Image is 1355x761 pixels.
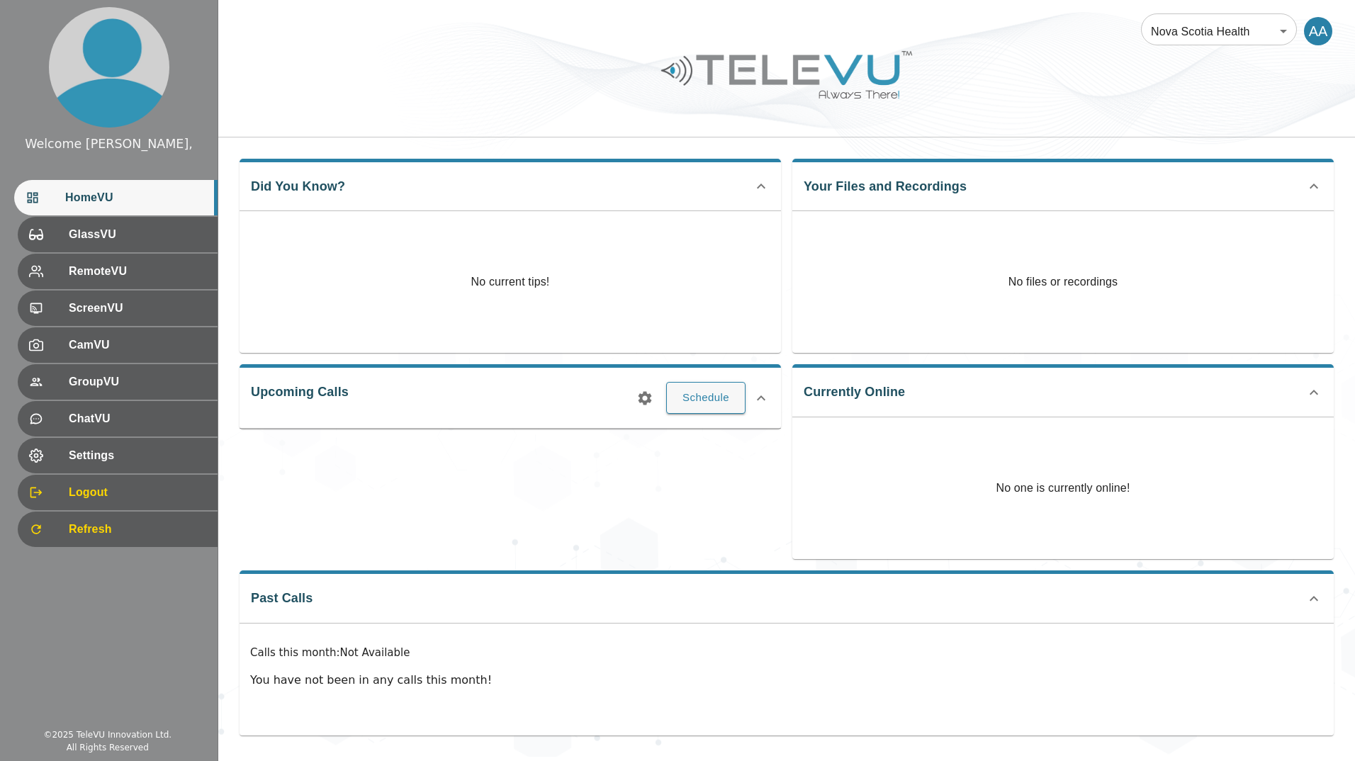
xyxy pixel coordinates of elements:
[69,484,206,501] span: Logout
[69,521,206,538] span: Refresh
[659,45,914,104] img: Logo
[69,226,206,243] span: GlassVU
[69,447,206,464] span: Settings
[69,373,206,390] span: GroupVU
[18,401,218,436] div: ChatVU
[69,263,206,280] span: RemoteVU
[18,475,218,510] div: Logout
[69,410,206,427] span: ChatVU
[65,189,206,206] span: HomeVU
[250,672,1323,689] p: You have not been in any calls this month!
[25,135,193,153] div: Welcome [PERSON_NAME],
[69,337,206,354] span: CamVU
[18,364,218,400] div: GroupVU
[14,180,218,215] div: HomeVU
[67,741,149,754] div: All Rights Reserved
[18,512,218,547] div: Refresh
[18,254,218,289] div: RemoteVU
[43,728,172,741] div: © 2025 TeleVU Innovation Ltd.
[1141,11,1297,51] div: Nova Scotia Health
[18,291,218,326] div: ScreenVU
[792,211,1334,353] p: No files or recordings
[49,7,169,128] img: profile.png
[250,645,1323,661] p: Calls this month : Not Available
[996,417,1130,559] p: No one is currently online!
[18,217,218,252] div: GlassVU
[471,274,550,291] p: No current tips!
[18,327,218,363] div: CamVU
[18,438,218,473] div: Settings
[1304,17,1332,45] div: AA
[69,300,206,317] span: ScreenVU
[666,382,746,413] button: Schedule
